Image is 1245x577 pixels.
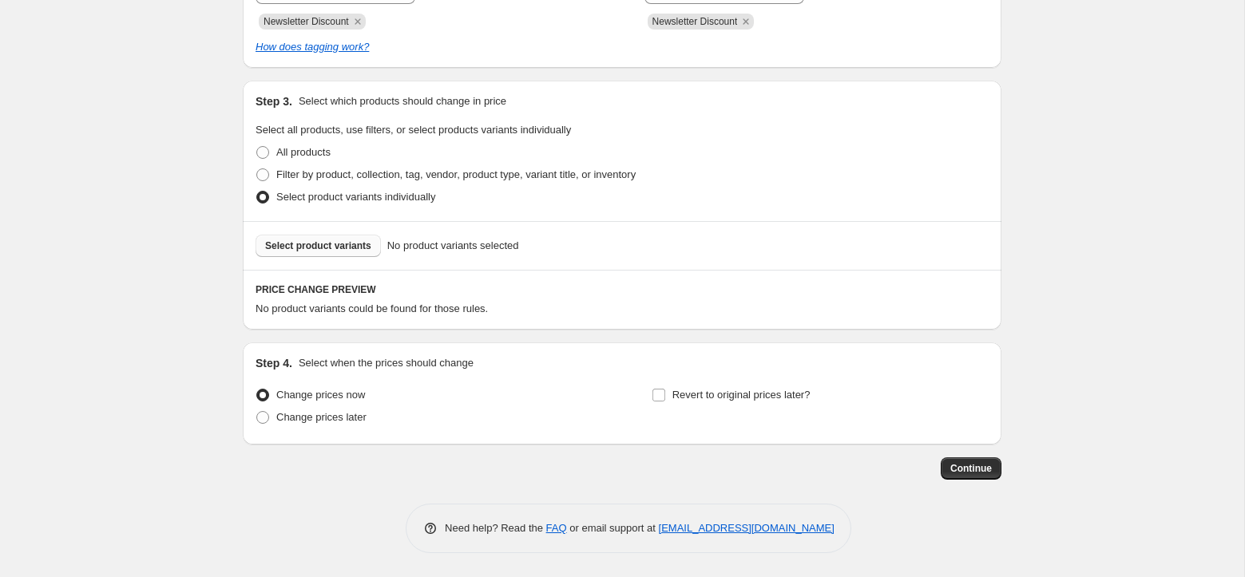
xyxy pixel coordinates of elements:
span: Select all products, use filters, or select products variants individually [256,124,571,136]
span: Newsletter Discount [652,16,738,27]
span: All products [276,146,331,158]
span: No product variants selected [387,238,519,254]
p: Select when the prices should change [299,355,474,371]
span: No product variants could be found for those rules. [256,302,488,314]
span: Change prices later [276,411,367,423]
span: Need help? Read the [445,522,546,534]
button: Remove Newsletter Discount [739,14,753,29]
a: [EMAIL_ADDRESS][DOMAIN_NAME] [659,522,835,534]
span: Select product variants individually [276,191,435,203]
button: Remove Newsletter Discount [351,14,365,29]
p: Select which products should change in price [299,93,506,109]
button: Select product variants [256,235,381,257]
span: Newsletter Discount [264,16,349,27]
span: Select product variants [265,239,371,252]
a: How does tagging work? [256,41,369,53]
span: Revert to original prices later? [672,389,811,401]
a: FAQ [546,522,567,534]
span: Filter by product, collection, tag, vendor, product type, variant title, or inventory [276,168,636,180]
h2: Step 4. [256,355,292,371]
button: Continue [941,457,1001,480]
span: or email support at [567,522,659,534]
h2: Step 3. [256,93,292,109]
span: Continue [950,462,992,475]
h6: PRICE CHANGE PREVIEW [256,283,989,296]
span: Change prices now [276,389,365,401]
